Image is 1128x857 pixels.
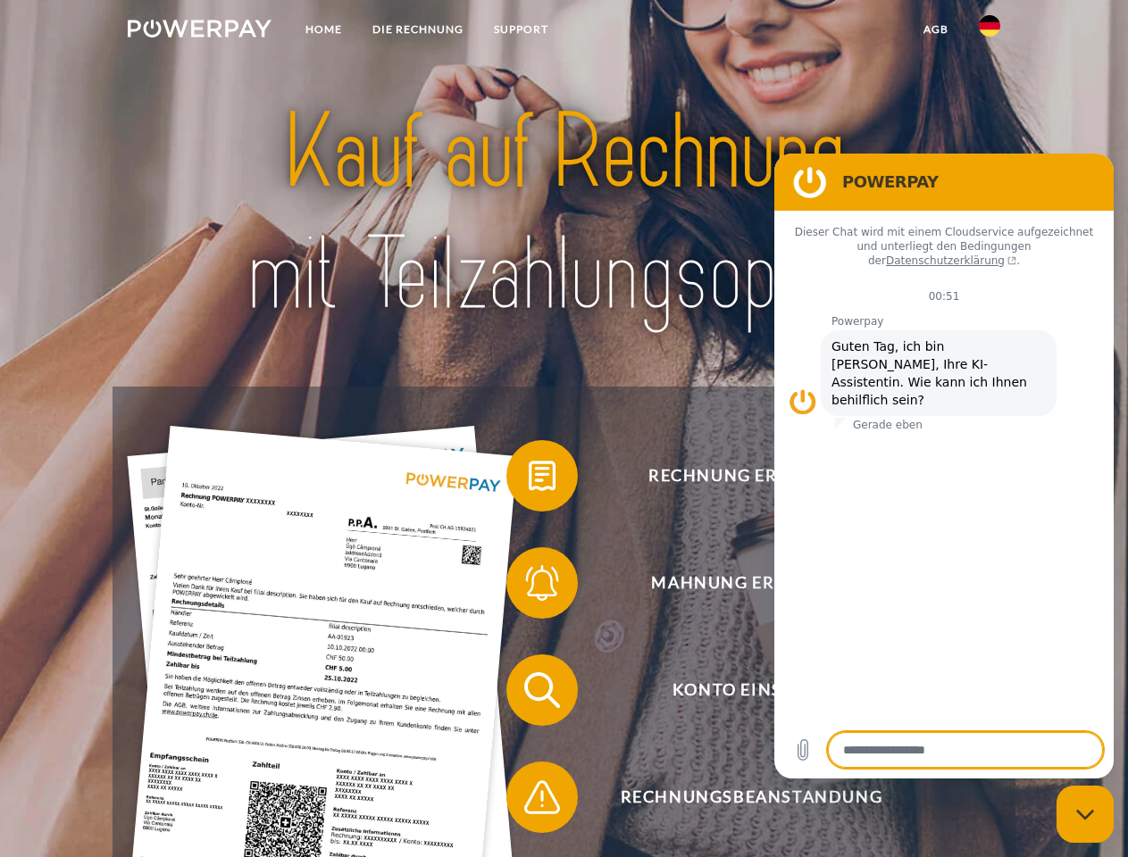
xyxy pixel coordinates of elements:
img: logo-powerpay-white.svg [128,20,272,37]
button: Rechnung erhalten? [506,440,971,512]
a: DIE RECHNUNG [357,13,479,46]
button: Konto einsehen [506,654,971,726]
img: de [979,15,1000,37]
a: agb [908,13,964,46]
button: Mahnung erhalten? [506,547,971,619]
img: qb_bill.svg [520,453,564,498]
span: Konto einsehen [532,654,970,726]
span: Mahnung erhalten? [532,547,970,619]
span: Rechnungsbeanstandung [532,761,970,833]
a: Home [290,13,357,46]
img: title-powerpay_de.svg [171,86,957,342]
button: Rechnungsbeanstandung [506,761,971,833]
iframe: Messaging-Fenster [774,154,1114,778]
img: qb_bell.svg [520,561,564,605]
iframe: Schaltfläche zum Öffnen des Messaging-Fensters; Konversation läuft [1057,786,1114,843]
img: qb_warning.svg [520,775,564,820]
img: qb_search.svg [520,668,564,712]
span: Rechnung erhalten? [532,440,970,512]
a: SUPPORT [479,13,564,46]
